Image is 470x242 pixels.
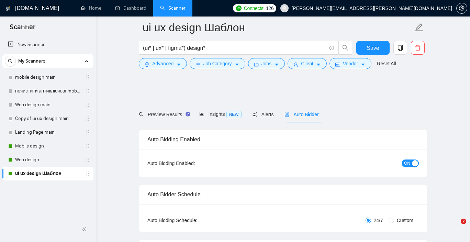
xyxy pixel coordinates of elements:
[367,44,379,52] span: Save
[254,62,259,67] span: folder
[85,75,90,80] span: holder
[235,62,239,67] span: caret-down
[199,112,204,117] span: area-chart
[15,139,80,153] a: Mobile design
[82,226,89,233] span: double-left
[85,116,90,121] span: holder
[8,38,88,52] a: New Scanner
[190,58,245,69] button: barsJob Categorycaret-down
[85,171,90,176] span: holder
[2,38,93,52] li: New Scanner
[411,45,424,51] span: delete
[316,62,321,67] span: caret-down
[203,60,232,67] span: Job Category
[85,88,90,94] span: holder
[343,60,358,67] span: Vendor
[15,84,80,98] a: почистити антиключові mobile design main
[199,111,241,117] span: Insights
[248,58,285,69] button: folderJobscaret-down
[147,130,419,149] div: Auto Bidding Enabled
[4,22,41,36] span: Scanner
[288,58,327,69] button: userClientcaret-down
[147,159,238,167] div: Auto Bidding Enabled:
[293,62,298,67] span: user
[253,112,274,117] span: Alerts
[15,70,80,84] a: mobile design main
[236,5,242,11] img: upwork-logo.png
[456,3,467,14] button: setting
[356,41,390,55] button: Save
[5,56,16,67] button: search
[284,112,289,117] span: robot
[152,60,174,67] span: Advanced
[456,5,467,11] a: setting
[339,45,352,51] span: search
[15,125,80,139] a: Landing Page main
[329,58,371,69] button: idcardVendorcaret-down
[15,112,80,125] a: Copy of ui ux design main
[145,62,149,67] span: setting
[85,102,90,108] span: holder
[394,217,416,224] span: Custom
[411,41,425,55] button: delete
[176,62,181,67] span: caret-down
[139,58,187,69] button: settingAdvancedcaret-down
[338,41,352,55] button: search
[139,112,188,117] span: Preview Results
[461,219,466,224] span: 2
[115,5,146,11] a: dashboardDashboard
[415,23,424,32] span: edit
[6,3,11,14] img: logo
[15,98,80,112] a: Web design main
[226,111,242,118] span: NEW
[195,62,200,67] span: bars
[261,60,272,67] span: Jobs
[335,62,340,67] span: idcard
[284,112,318,117] span: Auto Bidder
[371,217,386,224] span: 24/7
[274,62,279,67] span: caret-down
[85,157,90,163] span: holder
[18,54,45,68] span: My Scanners
[147,217,238,224] div: Auto Bidding Schedule:
[329,46,334,50] span: info-circle
[361,62,366,67] span: caret-down
[160,5,186,11] a: searchScanner
[301,60,313,67] span: Client
[85,143,90,149] span: holder
[147,185,419,204] div: Auto Bidder Schedule
[15,167,80,180] a: ui ux design Шаблон
[143,44,326,52] input: Search Freelance Jobs...
[377,60,396,67] a: Reset All
[5,59,15,64] span: search
[447,219,463,235] iframe: Intercom live chat
[404,159,410,167] span: ON
[85,130,90,135] span: holder
[457,5,467,11] span: setting
[244,4,265,12] span: Connects:
[282,6,287,11] span: user
[2,54,93,180] li: My Scanners
[266,4,273,12] span: 126
[393,41,407,55] button: copy
[253,112,257,117] span: notification
[15,153,80,167] a: Web design
[139,112,144,117] span: search
[143,19,413,36] input: Scanner name...
[81,5,101,11] a: homeHome
[394,45,407,51] span: copy
[185,111,191,117] div: Tooltip anchor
